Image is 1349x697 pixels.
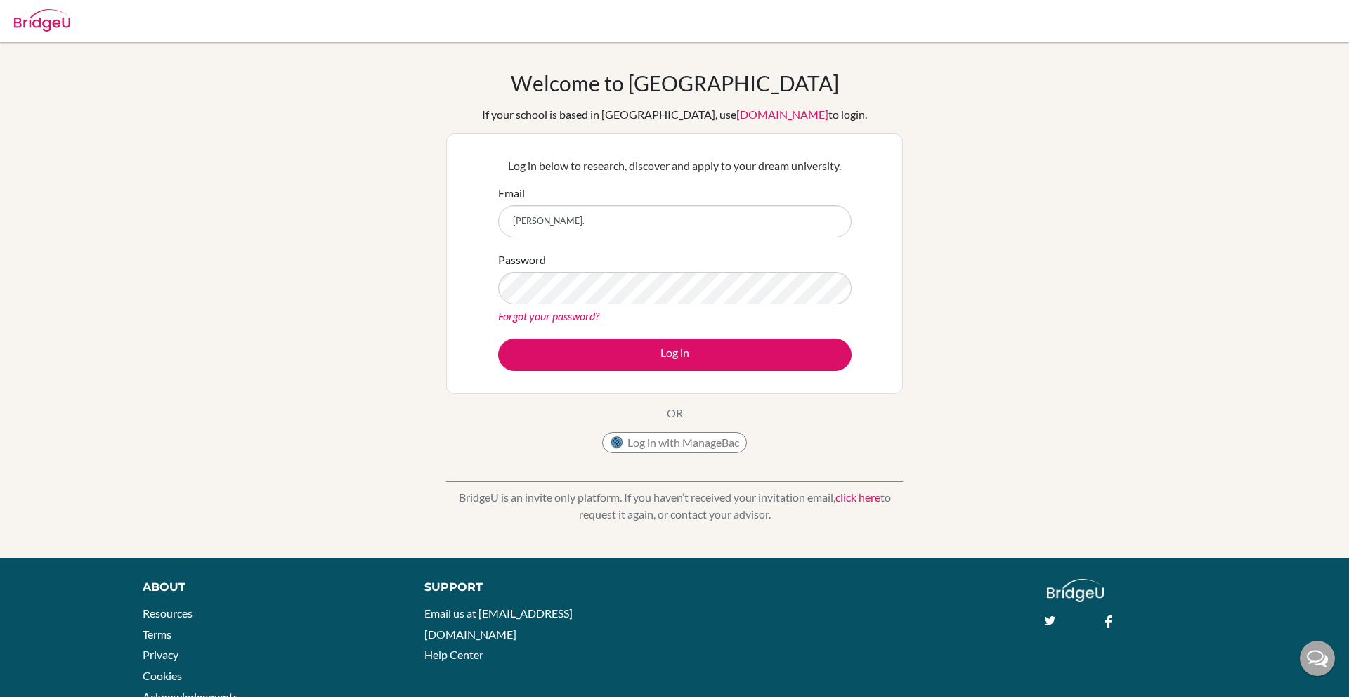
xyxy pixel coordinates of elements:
[835,490,880,504] a: click here
[424,648,483,661] a: Help Center
[498,185,525,202] label: Email
[667,405,683,422] p: OR
[14,9,70,32] img: Bridge-U
[498,252,546,268] label: Password
[446,489,903,523] p: BridgeU is an invite only platform. If you haven’t received your invitation email, to request it ...
[143,606,193,620] a: Resources
[602,432,747,453] button: Log in with ManageBac
[143,627,171,641] a: Terms
[424,606,573,641] a: Email us at [EMAIL_ADDRESS][DOMAIN_NAME]
[482,106,867,123] div: If your school is based in [GEOGRAPHIC_DATA], use to login.
[498,157,852,174] p: Log in below to research, discover and apply to your dream university.
[143,648,178,661] a: Privacy
[1047,579,1104,602] img: logo_white@2x-f4f0deed5e89b7ecb1c2cc34c3e3d731f90f0f143d5ea2071677605dd97b5244.png
[511,70,839,96] h1: Welcome to [GEOGRAPHIC_DATA]
[736,108,828,121] a: [DOMAIN_NAME]
[424,579,658,596] div: Support
[143,669,182,682] a: Cookies
[143,579,393,596] div: About
[498,309,599,323] a: Forgot your password?
[498,339,852,371] button: Log in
